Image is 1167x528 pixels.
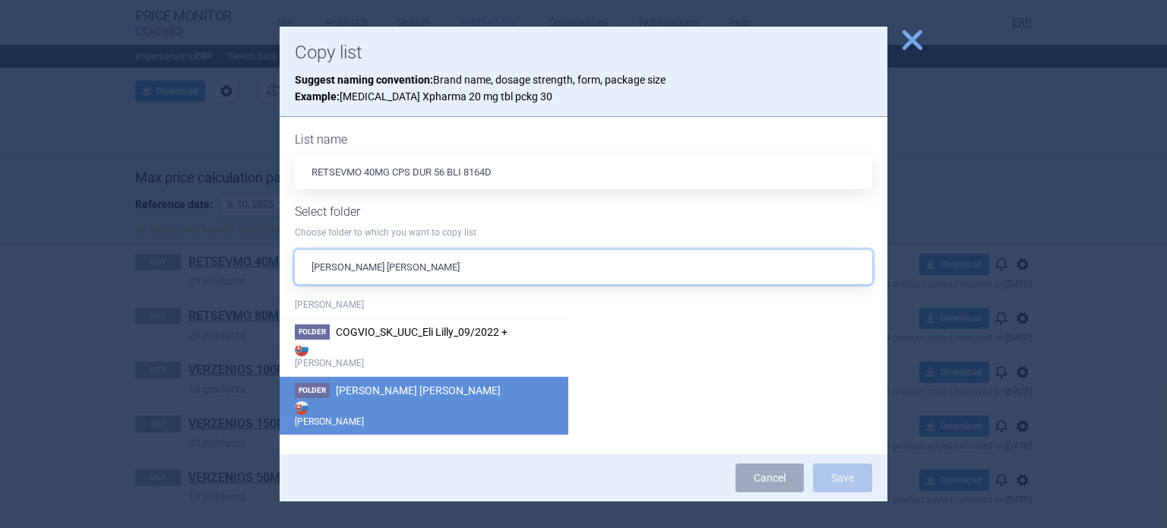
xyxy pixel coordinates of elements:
input: List name [295,155,872,189]
span: Folder [295,324,330,340]
strong: Suggest naming convention: [295,74,433,86]
strong: Example: [295,90,340,103]
span: eli lilly [336,384,501,397]
a: Cancel [735,463,804,492]
p: Choose folder to which you want to copy list [295,226,872,239]
img: SK [295,401,308,415]
span: COGVIO_SK_UUC_Eli Lilly_09/2022 + [336,326,508,338]
p: Brand name, dosage strength, form, package size [MEDICAL_DATA] Xpharma 20 mg tbl pckg 30 [295,71,872,106]
button: Save [813,463,872,492]
input: Filter target folder… [295,250,872,284]
h1: Select folder [295,204,872,219]
span: Folder [295,383,330,398]
h1: List name [295,132,872,147]
strong: [PERSON_NAME] [295,398,553,428]
h1: Copy list [295,42,872,64]
img: SK [295,343,308,356]
strong: [PERSON_NAME] [295,340,553,370]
